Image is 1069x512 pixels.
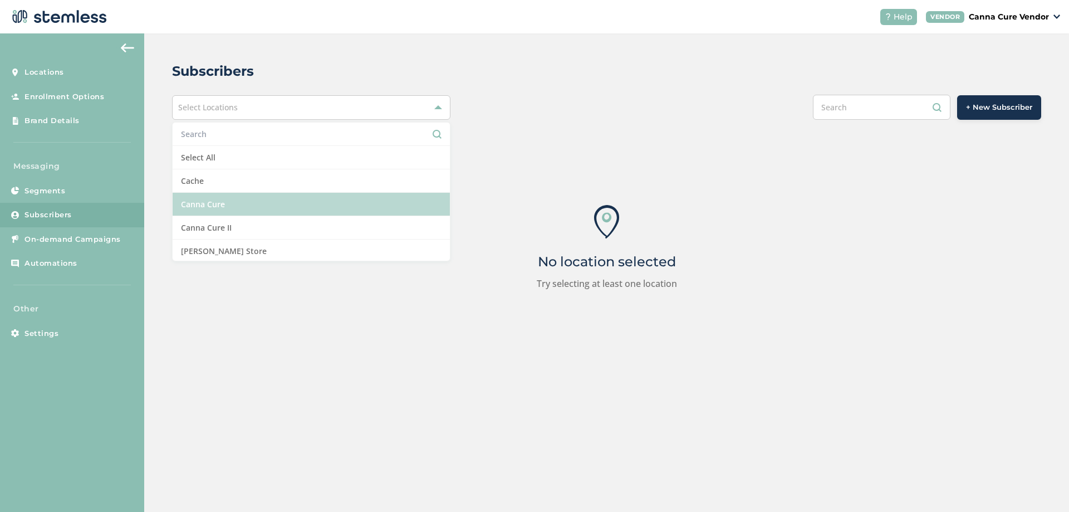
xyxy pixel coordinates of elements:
[24,328,58,339] span: Settings
[813,95,950,120] input: Search
[926,11,964,23] div: VENDOR
[969,11,1049,23] p: Canna Cure Vendor
[24,258,77,269] span: Automations
[173,146,450,169] li: Select All
[24,186,65,197] span: Segments
[1013,459,1069,512] iframe: Chat Widget
[173,193,450,216] li: Canna Cure
[966,102,1032,113] span: + New Subscriber
[173,169,450,193] li: Cache
[173,240,450,262] li: [PERSON_NAME] Store
[121,43,134,52] img: icon-arrow-back-accent-c549486e.svg
[894,11,913,23] span: Help
[24,91,104,103] span: Enrollment Options
[594,205,619,238] img: icon-locations-ab32cade.svg
[173,216,450,240] li: Canna Cure II
[24,234,121,245] span: On-demand Campaigns
[24,209,72,221] span: Subscribers
[885,13,891,20] img: icon-help-white-03924b79.svg
[178,102,238,113] span: Select Locations
[957,95,1041,120] button: + New Subscriber
[537,277,677,290] label: Try selecting at least one location
[24,115,80,126] span: Brand Details
[181,128,442,140] input: Search
[1053,14,1060,19] img: icon_down-arrow-small-66adaf34.svg
[172,61,254,81] h2: Subscribers
[9,6,107,28] img: logo-dark-0685b13c.svg
[538,255,676,269] p: No location selected
[24,67,64,78] span: Locations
